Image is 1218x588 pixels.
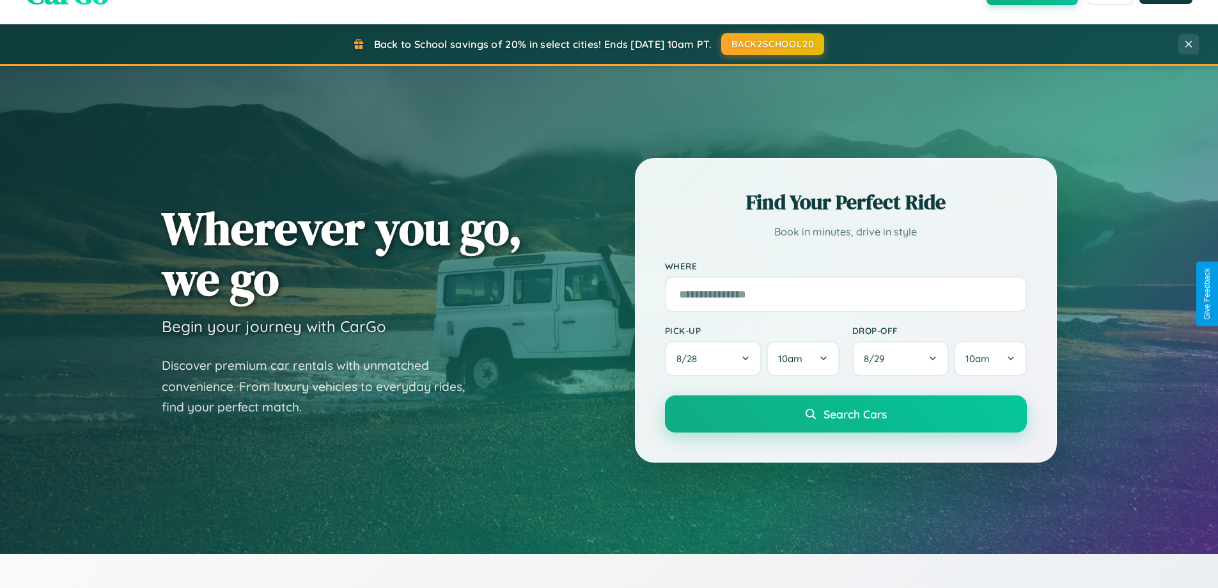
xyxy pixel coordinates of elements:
p: Book in minutes, drive in style [665,223,1027,241]
h3: Begin your journey with CarGo [162,317,386,336]
span: 10am [778,353,802,365]
span: 8 / 29 [864,353,891,365]
button: 10am [954,341,1026,376]
button: Search Cars [665,395,1027,433]
button: BACK2SCHOOL20 [721,33,824,55]
label: Drop-off [852,325,1027,336]
p: Discover premium car rentals with unmatched convenience. From luxury vehicles to everyday rides, ... [162,355,481,418]
label: Pick-up [665,325,839,336]
span: Back to School savings of 20% in select cities! Ends [DATE] 10am PT. [374,38,712,51]
h1: Wherever you go, we go [162,203,522,304]
span: Search Cars [824,407,887,421]
button: 10am [767,341,839,376]
label: Where [665,260,1027,271]
button: 8/28 [665,341,762,376]
h2: Find Your Perfect Ride [665,188,1027,216]
div: Give Feedback [1203,268,1212,320]
span: 10am [965,353,990,365]
button: 8/29 [852,341,949,376]
span: 8 / 28 [676,353,703,365]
